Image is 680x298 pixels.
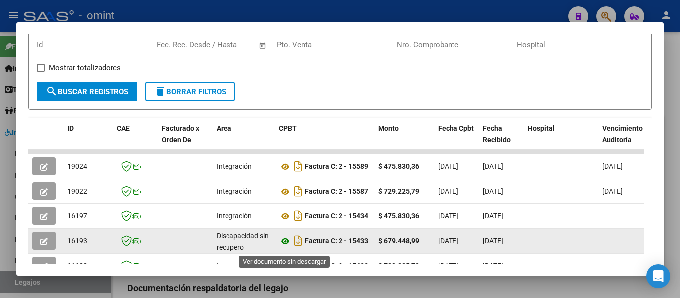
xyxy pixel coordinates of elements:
span: CAE [117,124,130,132]
span: Integración [217,187,252,195]
span: CPBT [279,124,297,132]
span: Monto [378,124,399,132]
span: 16193 [67,237,87,245]
span: Buscar Registros [46,87,128,96]
button: Open calendar [257,40,269,51]
div: Open Intercom Messenger [646,264,670,288]
span: Vencimiento Auditoría [602,124,643,144]
mat-icon: delete [154,85,166,97]
strong: $ 729.225,79 [378,187,419,195]
span: [DATE] [483,162,503,170]
span: [DATE] [438,162,458,170]
span: Borrar Filtros [154,87,226,96]
strong: Factura C: 2 - 15434 [305,212,368,220]
span: 19022 [67,187,87,195]
span: ID [67,124,74,132]
strong: Factura C: 2 - 15433 [305,237,368,245]
span: Discapacidad sin recupero [217,232,269,251]
button: Borrar Filtros [145,82,235,101]
span: Integración [217,212,252,220]
span: Mostrar totalizadores [49,62,121,74]
strong: $ 475.830,36 [378,162,419,170]
span: 16197 [67,212,87,220]
button: Buscar Registros [37,82,137,101]
i: Descargar documento [292,183,305,199]
span: [DATE] [483,262,503,270]
span: Fecha Recibido [483,124,511,144]
span: Hospital [528,124,555,132]
datatable-header-cell: Hospital [524,118,598,162]
span: [DATE] [483,212,503,220]
datatable-header-cell: Area [213,118,275,162]
strong: $ 729.225,79 [378,262,419,270]
span: [DATE] [483,187,503,195]
datatable-header-cell: Fecha Recibido [479,118,524,162]
span: [DATE] [438,237,458,245]
mat-icon: search [46,85,58,97]
span: [DATE] [602,162,623,170]
input: Fecha fin [206,40,254,49]
datatable-header-cell: Monto [374,118,434,162]
strong: Factura C: 2 - 15589 [305,163,368,171]
i: Descargar documento [292,233,305,249]
datatable-header-cell: ID [63,118,113,162]
span: 19024 [67,162,87,170]
strong: Factura C: 2 - 15432 [305,262,368,270]
i: Descargar documento [292,158,305,174]
strong: $ 679.448,99 [378,237,419,245]
span: Fecha Cpbt [438,124,474,132]
span: Integración [217,262,252,270]
span: Integración [217,162,252,170]
span: Facturado x Orden De [162,124,199,144]
datatable-header-cell: CPBT [275,118,374,162]
input: Fecha inicio [157,40,197,49]
span: [DATE] [438,212,458,220]
span: Area [217,124,231,132]
datatable-header-cell: Vencimiento Auditoría [598,118,643,162]
strong: Factura C: 2 - 15587 [305,188,368,196]
datatable-header-cell: CAE [113,118,158,162]
span: [DATE] [602,187,623,195]
i: Descargar documento [292,258,305,274]
i: Descargar documento [292,208,305,224]
span: [DATE] [483,237,503,245]
datatable-header-cell: Facturado x Orden De [158,118,213,162]
span: [DATE] [438,262,458,270]
span: 16188 [67,262,87,270]
span: [DATE] [438,187,458,195]
strong: $ 475.830,36 [378,212,419,220]
datatable-header-cell: Fecha Cpbt [434,118,479,162]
